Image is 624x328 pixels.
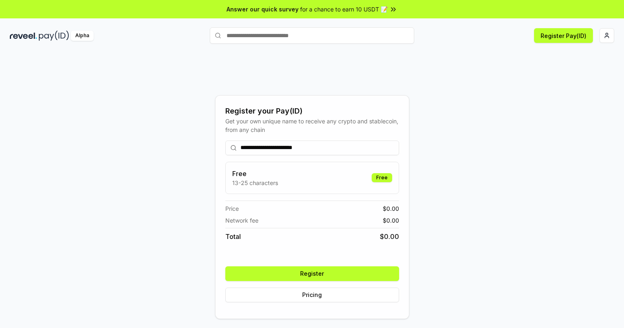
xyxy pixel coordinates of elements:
[225,117,399,134] div: Get your own unique name to receive any crypto and stablecoin, from any chain
[227,5,299,13] span: Answer our quick survey
[10,31,37,41] img: reveel_dark
[232,179,278,187] p: 13-25 characters
[383,204,399,213] span: $ 0.00
[225,216,258,225] span: Network fee
[372,173,392,182] div: Free
[232,169,278,179] h3: Free
[71,31,94,41] div: Alpha
[39,31,69,41] img: pay_id
[225,105,399,117] div: Register your Pay(ID)
[380,232,399,241] span: $ 0.00
[225,266,399,281] button: Register
[225,232,241,241] span: Total
[225,204,239,213] span: Price
[383,216,399,225] span: $ 0.00
[225,288,399,302] button: Pricing
[534,28,593,43] button: Register Pay(ID)
[300,5,388,13] span: for a chance to earn 10 USDT 📝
